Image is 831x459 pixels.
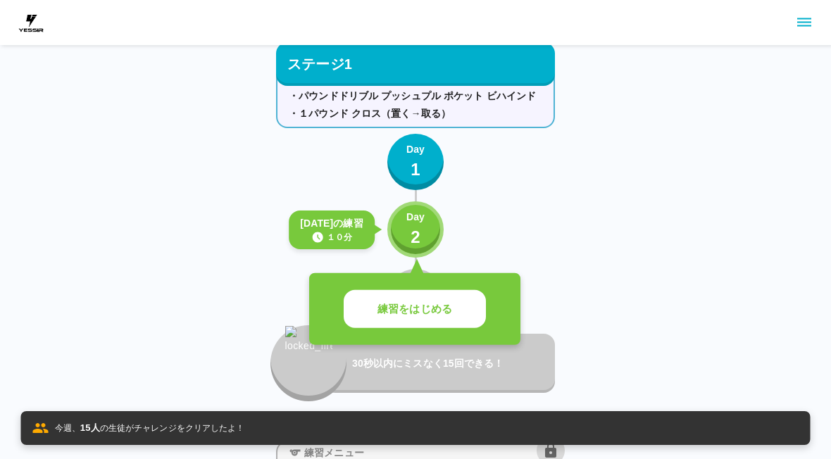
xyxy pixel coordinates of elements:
p: １０分 [327,231,352,244]
button: locked_fire_icon [270,325,346,401]
span: 15 人 [80,422,100,433]
p: [DATE]の練習 [300,216,363,231]
img: dummy [17,8,45,37]
p: 2 [411,225,420,250]
p: Day [406,210,425,225]
p: 今週、 の生徒がチャレンジをクリアしたよ！ [55,421,245,435]
button: sidemenu [792,11,816,34]
button: 練習をはじめる [344,290,486,329]
p: ・１パウンド クロス（置く→取る） [289,106,542,121]
p: Day [406,142,425,157]
button: Day2 [387,201,444,258]
p: ・パウンドドリブル プッシュプル ポケット ビハインド [289,89,542,103]
p: 30秒以内にミスなく15回できる！ [352,356,549,371]
button: Day1 [387,134,444,190]
p: 1 [411,157,420,182]
p: 練習をはじめる [377,301,452,317]
img: locked_fire_icon [285,326,332,384]
p: ステージ1 [287,54,352,75]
